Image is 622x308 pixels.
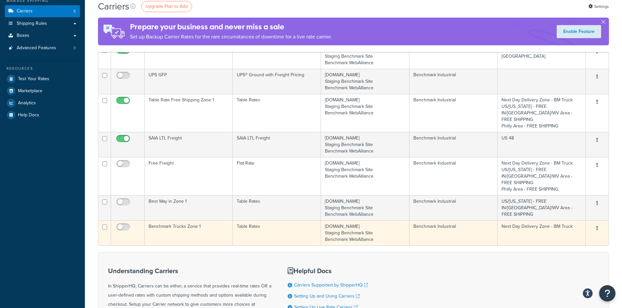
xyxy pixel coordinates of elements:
li: Carriers [5,5,80,17]
td: [DOMAIN_NAME] Staging Benchmark Site Benchmark WebAlliance [321,157,409,195]
a: Analytics [5,97,80,109]
td: Flat Rate [233,157,321,195]
span: Test Your Rates [18,76,49,82]
td: [DOMAIN_NAME] Staging Benchmark Site Benchmark WebAlliance [321,132,409,157]
span: Help Docs [18,112,39,118]
td: Benchmark Trucks Zone 1 [145,220,233,245]
button: Open Resource Center [599,285,615,301]
a: Test Your Rates [5,73,80,85]
td: US [GEOGRAPHIC_DATA] [498,44,586,69]
td: Table Rate Free Shipping Zone 1 [145,94,233,132]
span: 8 [73,8,76,14]
a: Carriers Supported by ShipperHQ [294,282,368,288]
td: Benchmark Industrial [409,44,498,69]
span: Marketplace [18,88,42,94]
a: Help Docs [5,109,80,121]
li: Advanced Features [5,42,80,54]
span: Shipping Rules [17,21,47,26]
a: Marketplace [5,85,80,97]
h3: Helpful Docs [288,267,373,274]
a: Shipping Rules [5,18,80,30]
td: Next Day Delivery Zone - BM Truck US/[US_STATE] - FREE IN/[GEOGRAPHIC_DATA]/WV Area - FREE SHIPPI... [498,94,586,132]
td: [DOMAIN_NAME] Staging Benchmark Site Benchmark WebAlliance [321,94,409,132]
td: UPS® Ground with Freight Pricing [233,69,321,94]
td: UPS GFP [145,69,233,94]
td: Benchmark Industrial [409,69,498,94]
p: Set up Backup Carrier Rates for the rare circumstances of downtime for a live rate carrier. [130,32,332,41]
td: Benchmark Industrial [409,220,498,245]
td: SAIA LTL Freight [145,132,233,157]
td: UPS Parcel [145,44,233,69]
td: Benchmark Industrial [409,94,498,132]
a: Upgrade Plan to Add [141,1,192,12]
td: Next Day Delivery Zone - BM Truck US/[US_STATE] - FREE IN/[GEOGRAPHIC_DATA]/WV Area - FREE SHIPPI... [498,157,586,195]
td: Free Freight [145,157,233,195]
div: Resources [5,66,80,71]
td: UPS® [233,44,321,69]
span: Boxes [17,33,29,38]
td: Benchmark Industrial [409,195,498,220]
td: Table Rates [233,94,321,132]
td: SAIA LTL Freight [233,132,321,157]
td: Benchmark Industrial [409,132,498,157]
span: Upgrade Plan to Add [146,3,188,10]
a: Setting Up and Using Carriers [294,293,360,300]
a: Boxes [5,30,80,42]
img: ad-rules-rateshop-fe6ec290ccb7230408bd80ed9643f0289d75e0ffd9eb532fc0e269fcd187b520.png [98,18,130,45]
a: Carriers 8 [5,5,80,17]
h4: Prepare your business and never miss a sale [130,22,332,32]
td: [DOMAIN_NAME] Staging Benchmark Site Benchmark WebAlliance [321,44,409,69]
td: Table Rates [233,220,321,245]
span: Carriers [17,8,33,14]
a: Enable Feature [557,25,601,38]
h3: Understanding Carriers [108,267,271,274]
span: Analytics [18,100,36,106]
a: Settings [588,2,609,11]
td: Benchmark Industrial [409,157,498,195]
td: [DOMAIN_NAME] Staging Benchmark Site Benchmark WebAlliance [321,69,409,94]
td: US 48 [498,132,586,157]
span: 3 [73,45,76,51]
td: Best Way in Zone 1 [145,195,233,220]
a: Advanced Features 3 [5,42,80,54]
td: Next Day Delivery Zone - BM Truck [498,220,586,245]
span: Advanced Features [17,45,56,51]
td: US/[US_STATE] - FREE IN/[GEOGRAPHIC_DATA]/WV Area - FREE SHIPPING [498,195,586,220]
td: Table Rates [233,195,321,220]
td: [DOMAIN_NAME] Staging Benchmark Site Benchmark WebAlliance [321,220,409,245]
td: [DOMAIN_NAME] Staging Benchmark Site Benchmark WebAlliance [321,195,409,220]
